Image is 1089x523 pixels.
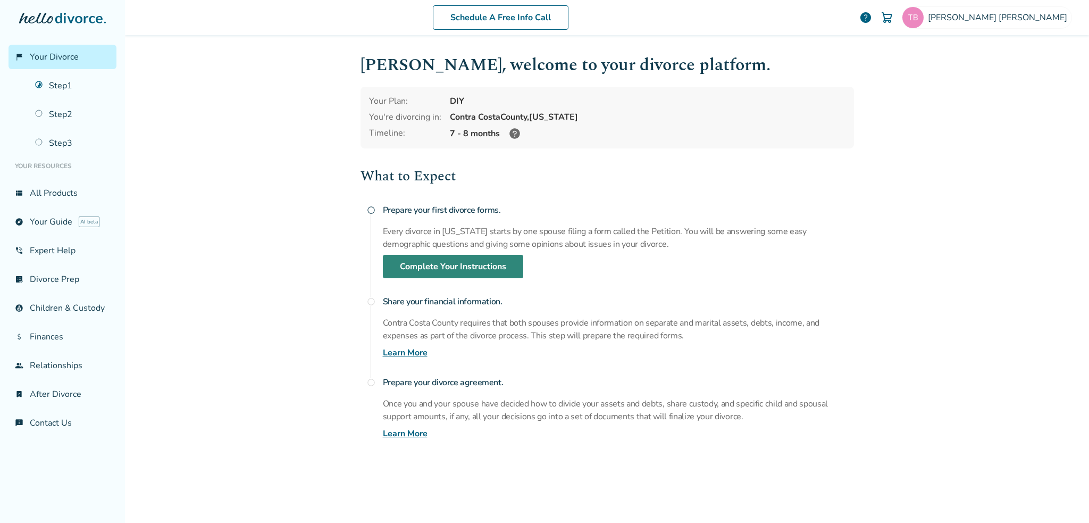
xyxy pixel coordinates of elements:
p: Every divorce in [US_STATE] starts by one spouse filing a form called the Petition. You will be a... [383,225,854,251]
span: view_list [15,189,23,197]
h4: Prepare your first divorce forms. [383,200,854,221]
span: chat_info [15,419,23,427]
a: bookmark_checkAfter Divorce [9,382,116,406]
img: tambill73@gmail.com [902,7,924,28]
iframe: Chat Widget [1036,472,1089,523]
div: You're divorcing in: [369,111,441,123]
li: Your Resources [9,155,116,177]
a: view_listAll Products [9,181,116,205]
p: Contra Costa County requires that both spouses provide information on separate and marital assets... [383,317,854,342]
div: Your Plan: [369,95,441,107]
span: list_alt_check [15,275,23,284]
a: Learn More [383,346,428,359]
p: Once you and your spouse have decided how to divide your assets and debts, share custody, and spe... [383,397,854,423]
span: radio_button_unchecked [367,378,375,387]
div: Contra Costa County, [US_STATE] [450,111,845,123]
span: group [15,361,23,370]
a: exploreYour GuideAI beta [9,210,116,234]
span: phone_in_talk [15,246,23,255]
img: Cart [881,11,893,24]
span: AI beta [79,217,99,227]
span: attach_money [15,333,23,341]
span: [PERSON_NAME] [PERSON_NAME] [928,12,1071,23]
a: Schedule A Free Info Call [433,5,568,30]
a: Complete Your Instructions [383,255,523,278]
a: list_alt_checkDivorce Prep [9,267,116,292]
div: DIY [450,95,845,107]
span: flag_2 [15,53,23,61]
span: radio_button_unchecked [367,297,375,306]
a: phone_in_talkExpert Help [9,238,116,263]
a: Step2 [29,102,116,127]
a: chat_infoContact Us [9,411,116,435]
a: Step3 [29,131,116,155]
div: 7 - 8 months [450,127,845,140]
div: Timeline: [369,127,441,140]
a: Learn More [383,427,428,440]
span: account_child [15,304,23,312]
span: Your Divorce [30,51,79,63]
h1: [PERSON_NAME] , welcome to your divorce platform. [361,52,854,78]
a: flag_2Your Divorce [9,45,116,69]
h2: What to Expect [361,165,854,187]
h4: Prepare your divorce agreement. [383,372,854,393]
a: attach_moneyFinances [9,325,116,349]
h4: Share your financial information. [383,291,854,312]
span: explore [15,218,23,226]
span: bookmark_check [15,390,23,399]
a: groupRelationships [9,353,116,378]
a: account_childChildren & Custody [9,296,116,320]
a: Step1 [29,73,116,98]
span: radio_button_unchecked [367,206,375,214]
a: help [859,11,872,24]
